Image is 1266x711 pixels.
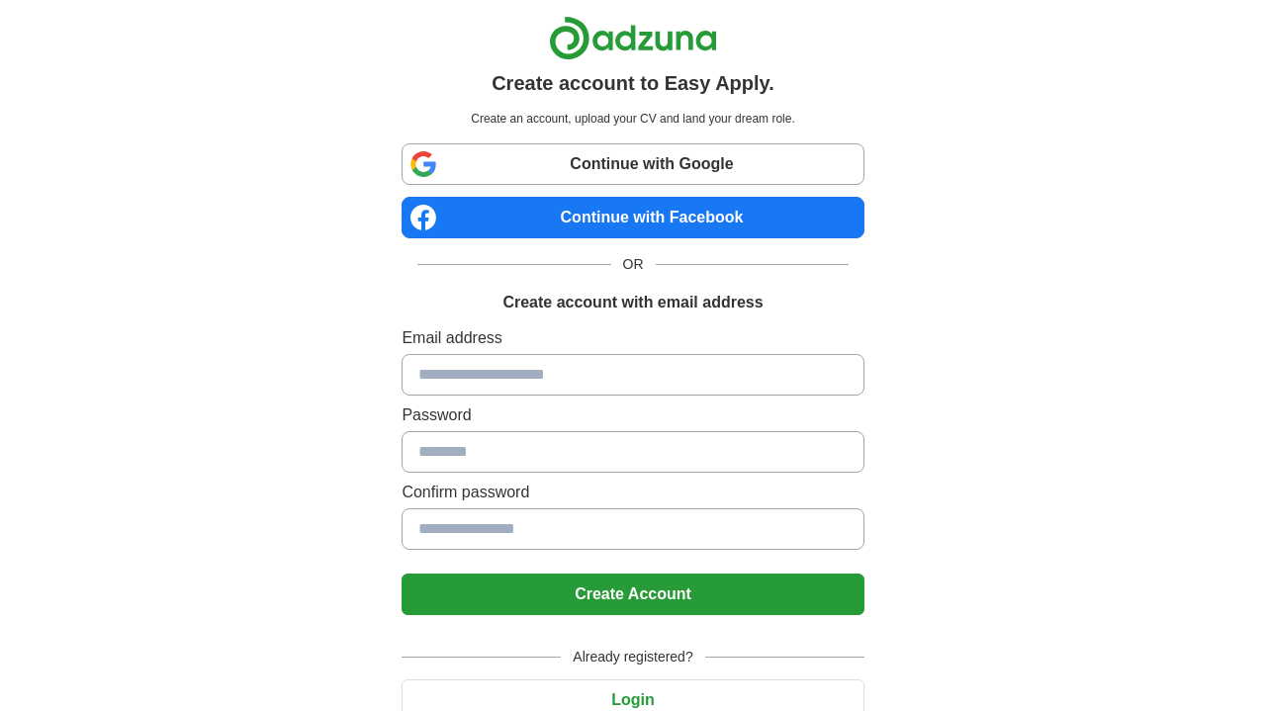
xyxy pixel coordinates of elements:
[402,197,863,238] a: Continue with Facebook
[492,68,774,98] h1: Create account to Easy Apply.
[406,110,859,128] p: Create an account, upload your CV and land your dream role.
[402,574,863,615] button: Create Account
[549,16,717,60] img: Adzuna logo
[502,291,763,314] h1: Create account with email address
[402,691,863,708] a: Login
[402,143,863,185] a: Continue with Google
[402,326,863,350] label: Email address
[402,481,863,504] label: Confirm password
[611,254,656,275] span: OR
[402,403,863,427] label: Password
[561,647,704,667] span: Already registered?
